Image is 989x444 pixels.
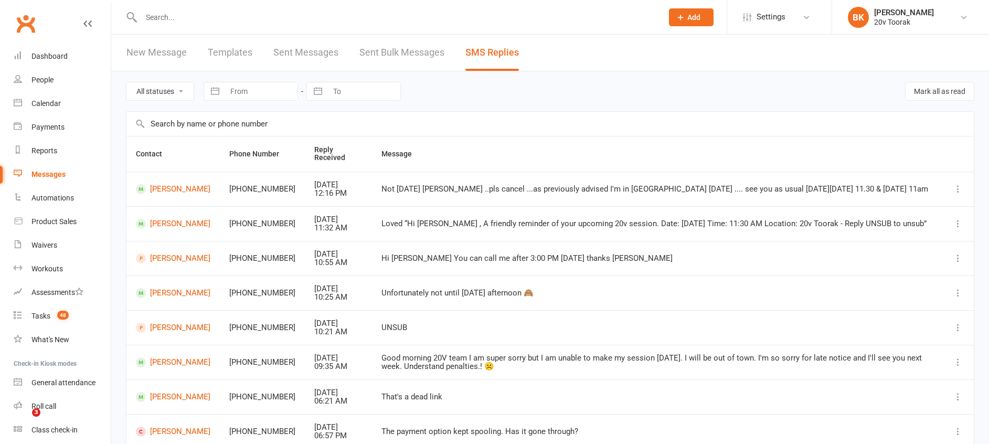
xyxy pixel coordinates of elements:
[31,402,56,410] div: Roll call
[229,185,295,194] div: [PHONE_NUMBER]
[220,136,305,172] th: Phone Number
[229,254,295,263] div: [PHONE_NUMBER]
[314,362,363,371] div: 09:35 AM
[381,427,933,436] div: The payment option kept spooling. Has it gone through?
[14,186,111,210] a: Automations
[31,426,78,434] div: Class check-in
[757,5,785,29] span: Settings
[138,10,655,25] input: Search...
[229,289,295,298] div: [PHONE_NUMBER]
[669,8,714,26] button: Add
[229,393,295,401] div: [PHONE_NUMBER]
[314,354,363,363] div: [DATE]
[381,323,933,332] div: UNSUB
[126,136,220,172] th: Contact
[31,217,77,226] div: Product Sales
[874,8,934,17] div: [PERSON_NAME]
[848,7,869,28] div: BK
[327,82,400,100] input: To
[13,10,39,37] a: Clubworx
[229,219,295,228] div: [PHONE_NUMBER]
[136,288,210,298] a: [PERSON_NAME]
[14,210,111,234] a: Product Sales
[381,393,933,401] div: That's a dead link
[31,312,50,320] div: Tasks
[14,304,111,328] a: Tasks 48
[229,427,295,436] div: [PHONE_NUMBER]
[57,311,69,320] span: 48
[381,289,933,298] div: Unfortunately not until [DATE] afternoon 🙈
[14,257,111,281] a: Workouts
[314,250,363,259] div: [DATE]
[208,35,252,71] a: Templates
[229,323,295,332] div: [PHONE_NUMBER]
[465,35,519,71] a: SMS Replies
[31,265,63,273] div: Workouts
[126,112,974,136] input: Search by name or phone number
[372,136,942,172] th: Message
[31,170,66,178] div: Messages
[136,253,210,263] a: [PERSON_NAME]
[314,284,363,293] div: [DATE]
[14,328,111,352] a: What's New
[314,431,363,440] div: 06:57 PM
[14,371,111,395] a: General attendance kiosk mode
[314,319,363,328] div: [DATE]
[381,219,933,228] div: Loved “Hi [PERSON_NAME] , A friendly reminder of your upcoming 20v session. Date: [DATE] Time: 11...
[136,219,210,229] a: [PERSON_NAME]
[14,92,111,115] a: Calendar
[14,234,111,257] a: Waivers
[14,163,111,186] a: Messages
[14,139,111,163] a: Reports
[381,185,933,194] div: Not [DATE] [PERSON_NAME] ..pls cancel ...as previously advised I'm in [GEOGRAPHIC_DATA] [DATE] .....
[14,68,111,92] a: People
[126,35,187,71] a: New Message
[136,427,210,437] a: [PERSON_NAME]
[314,327,363,336] div: 10:21 AM
[136,323,210,333] a: [PERSON_NAME]
[31,288,83,297] div: Assessments
[273,35,338,71] a: Sent Messages
[31,241,57,249] div: Waivers
[305,136,372,172] th: Reply Received
[314,423,363,432] div: [DATE]
[314,215,363,224] div: [DATE]
[31,123,65,131] div: Payments
[14,281,111,304] a: Assessments
[314,397,363,406] div: 06:21 AM
[31,378,95,387] div: General attendance
[687,13,700,22] span: Add
[10,408,36,434] iframe: Intercom live chat
[31,76,54,84] div: People
[31,194,74,202] div: Automations
[31,146,57,155] div: Reports
[14,395,111,418] a: Roll call
[314,224,363,232] div: 11:32 AM
[874,17,934,27] div: 20v Toorak
[381,254,933,263] div: Hi [PERSON_NAME] You can call me after 3:00 PM [DATE] thanks [PERSON_NAME]
[314,388,363,397] div: [DATE]
[314,258,363,267] div: 10:55 AM
[31,335,69,344] div: What's New
[31,99,61,108] div: Calendar
[31,52,68,60] div: Dashboard
[314,181,363,189] div: [DATE]
[136,357,210,367] a: [PERSON_NAME]
[359,35,444,71] a: Sent Bulk Messages
[136,184,210,194] a: [PERSON_NAME]
[14,115,111,139] a: Payments
[314,293,363,302] div: 10:25 AM
[32,408,40,417] span: 3
[136,392,210,402] a: [PERSON_NAME]
[229,358,295,367] div: [PHONE_NUMBER]
[905,82,974,101] button: Mark all as read
[14,45,111,68] a: Dashboard
[314,189,363,198] div: 12:16 PM
[381,354,933,371] div: Good morning 20V team I am super sorry but I am unable to make my session [DATE]. I will be out o...
[14,418,111,442] a: Class kiosk mode
[225,82,297,100] input: From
